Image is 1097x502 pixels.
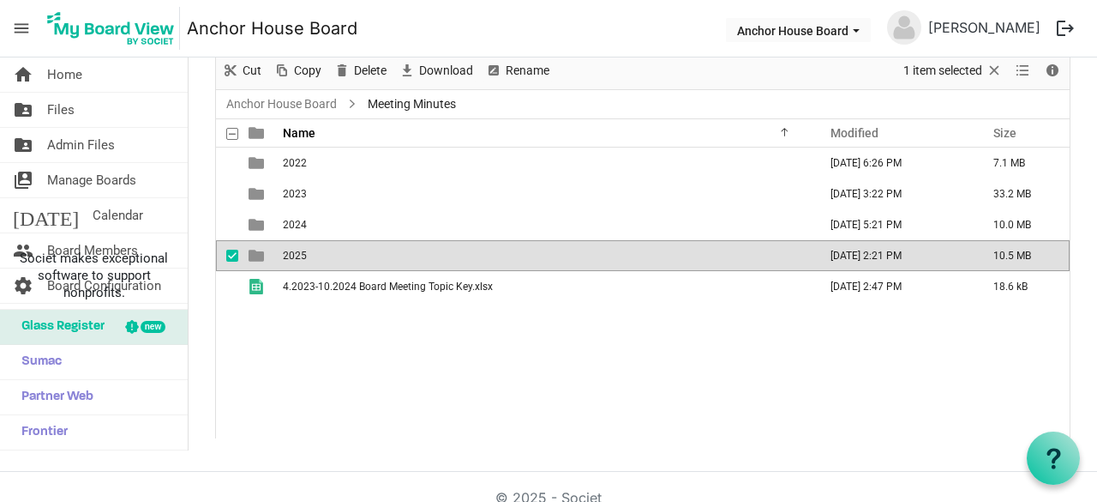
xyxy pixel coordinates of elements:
[141,321,165,333] div: new
[13,57,33,92] span: home
[13,93,33,127] span: folder_shared
[47,93,75,127] span: Files
[13,198,79,233] span: [DATE]
[13,310,105,344] span: Glass Register
[47,163,136,197] span: Manage Boards
[93,198,143,233] span: Calendar
[47,233,138,268] span: Board Members
[13,345,62,379] span: Sumac
[47,128,115,162] span: Admin Files
[13,380,93,414] span: Partner Web
[13,128,33,162] span: folder_shared
[13,415,68,450] span: Frontier
[13,163,33,197] span: switch_account
[13,233,33,268] span: people
[47,57,82,92] span: Home
[8,250,180,301] span: Societ makes exceptional software to support nonprofits.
